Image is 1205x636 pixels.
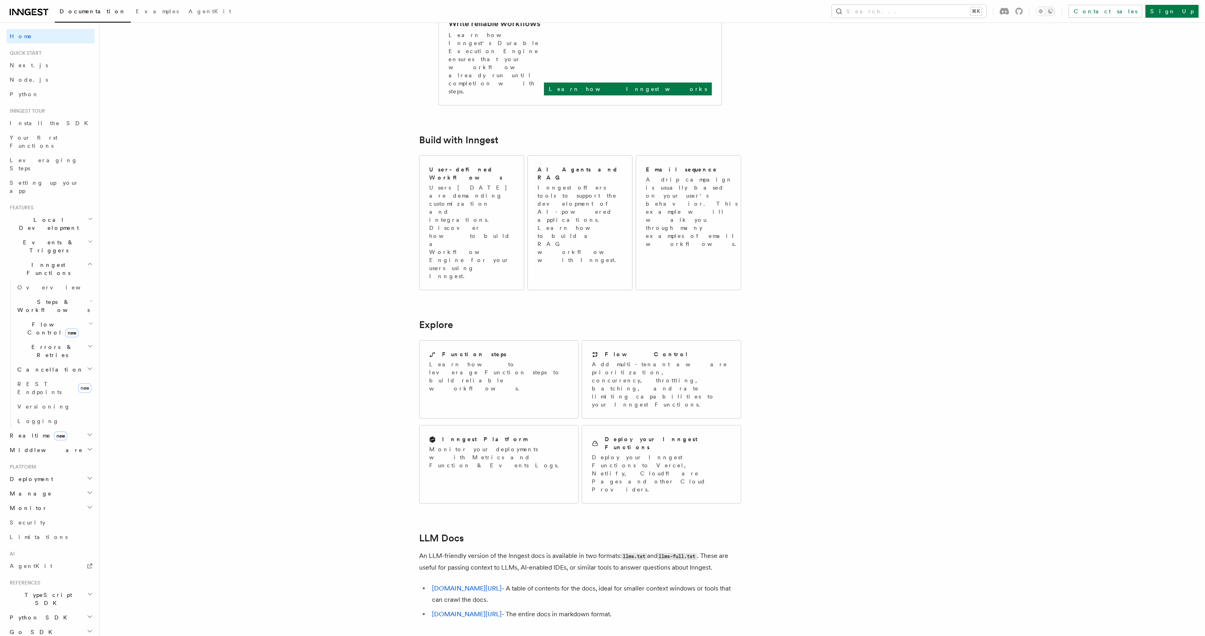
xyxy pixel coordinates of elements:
[10,32,32,40] span: Home
[1069,5,1142,18] a: Contact sales
[429,184,514,280] p: Users [DATE] are demanding customization and integrations. Discover how to build a Workflow Engin...
[6,610,95,625] button: Python SDK
[419,550,741,573] p: An LLM-friendly version of the Inngest docs is available in two formats: and . These are useful f...
[14,365,84,374] span: Cancellation
[970,7,982,15] kbd: ⌘K
[14,320,89,337] span: Flow Control
[184,2,236,22] a: AgentKit
[6,235,95,258] button: Events & Triggers
[449,18,540,29] h2: Write reliable workflows
[592,360,731,409] p: Add multi-tenant aware prioritization, concurrency, throttling, batching, and rate limiting capab...
[419,340,579,419] a: Function stepsLearn how to leverage Function steps to build reliable workflows.
[10,157,78,171] span: Leveraging Steps
[6,486,95,501] button: Manage
[136,8,179,14] span: Examples
[419,533,464,544] a: LLM Docs
[10,62,48,68] span: Next.js
[65,328,79,337] span: new
[131,2,184,22] a: Examples
[6,515,95,530] a: Security
[6,280,95,428] div: Inngest Functions
[10,76,48,83] span: Node.js
[430,583,741,605] li: - A table of contents for the docs, ideal for smaller context windows or tools that can crawl the...
[6,72,95,87] a: Node.js
[6,551,15,557] span: AI
[544,83,712,95] a: Learn how Inngest works
[6,628,57,636] span: Go SDK
[6,530,95,544] a: Limitations
[430,609,741,620] li: - The entire docs in markdown format.
[6,489,52,498] span: Manage
[60,8,126,14] span: Documentation
[6,58,95,72] a: Next.js
[14,317,95,340] button: Flow Controlnew
[10,519,45,526] span: Security
[432,584,502,592] a: [DOMAIN_NAME][URL]
[6,176,95,198] a: Setting up your app
[10,180,79,194] span: Setting up your app
[646,176,741,248] p: A drip campaign is usually based on your user's behavior. This example will walk you through many...
[10,134,58,149] span: Your first Functions
[17,403,70,410] span: Versioning
[6,472,95,486] button: Deployment
[14,362,95,377] button: Cancellation
[6,261,87,277] span: Inngest Functions
[6,116,95,130] a: Install the SDK
[10,120,93,126] span: Install the SDK
[1036,6,1055,16] button: Toggle dark mode
[17,381,62,395] span: REST Endpoints
[527,155,632,290] a: AI Agents and RAGInngest offers tools to support the development of AI-powered applications. Lear...
[636,155,741,290] a: Email sequenceA drip campaign is usually based on your user's behavior. This example will walk yo...
[6,213,95,235] button: Local Development
[6,432,67,440] span: Realtime
[14,414,95,428] a: Logging
[582,425,741,504] a: Deploy your Inngest FunctionsDeploy your Inngest Functions to Vercel, Netlify, Cloudflare Pages a...
[6,504,48,512] span: Monitor
[10,91,39,97] span: Python
[6,464,36,470] span: Platform
[14,298,90,314] span: Steps & Workflows
[6,613,72,622] span: Python SDK
[419,319,453,330] a: Explore
[6,588,95,610] button: TypeScript SDK
[592,453,731,494] p: Deploy your Inngest Functions to Vercel, Netlify, Cloudflare Pages and other Cloud Providers.
[832,5,986,18] button: Search...⌘K
[17,284,100,291] span: Overview
[10,534,68,540] span: Limitations
[6,428,95,443] button: Realtimenew
[17,418,59,424] span: Logging
[6,153,95,176] a: Leveraging Steps
[6,258,95,280] button: Inngest Functions
[14,280,95,295] a: Overview
[646,165,717,173] h2: Email sequence
[6,501,95,515] button: Monitor
[537,165,624,182] h2: AI Agents and RAG
[622,553,647,560] code: llms.txt
[429,165,514,182] h2: User-defined Workflows
[6,108,45,114] span: Inngest tour
[78,383,91,393] span: new
[55,2,131,23] a: Documentation
[432,610,502,618] a: [DOMAIN_NAME][URL]
[6,559,95,573] a: AgentKit
[1145,5,1199,18] a: Sign Up
[6,50,41,56] span: Quick start
[449,31,544,95] p: Learn how Inngest's Durable Execution Engine ensures that your workflow already run until complet...
[419,134,498,146] a: Build with Inngest
[582,340,741,419] a: Flow ControlAdd multi-tenant aware prioritization, concurrency, throttling, batching, and rate li...
[14,343,87,359] span: Errors & Retries
[6,130,95,153] a: Your first Functions
[14,377,95,399] a: REST Endpointsnew
[6,475,53,483] span: Deployment
[429,360,568,392] p: Learn how to leverage Function steps to build reliable workflows.
[14,340,95,362] button: Errors & Retries
[6,443,95,457] button: Middleware
[442,350,506,358] h2: Function steps
[605,435,731,451] h2: Deploy your Inngest Functions
[6,87,95,101] a: Python
[442,435,527,443] h2: Inngest Platform
[54,432,67,440] span: new
[14,399,95,414] a: Versioning
[6,216,88,232] span: Local Development
[6,204,33,211] span: Features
